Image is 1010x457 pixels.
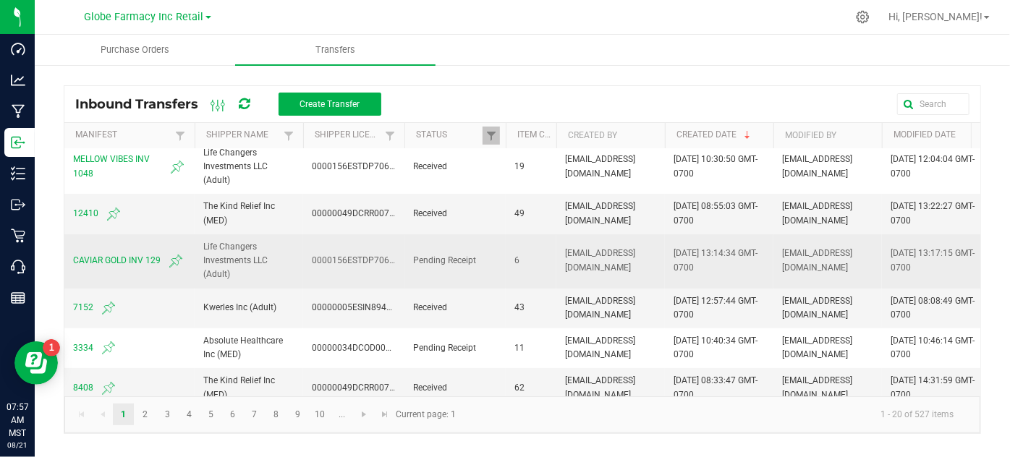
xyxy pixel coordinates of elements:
a: Page 10 [310,403,331,425]
a: Page 3 [157,403,178,425]
a: Go to the next page [354,403,375,425]
a: Created DateSortable [676,129,768,141]
a: Shipper NameSortable [206,129,279,141]
span: Absolute Healthcare Inc (MED) [203,336,283,359]
a: Item CountSortable [517,129,551,141]
span: 00000049DCRR00713151 [312,208,415,218]
span: 43 [514,302,525,312]
span: Received [413,207,497,221]
div: Inbound Transfers [75,92,392,116]
button: Create Transfer [279,93,381,116]
a: Page 7 [244,403,265,425]
span: CAVIAR GOLD INV 129 [73,252,186,270]
span: [EMAIL_ADDRESS][DOMAIN_NAME] [565,336,635,359]
a: Page 2 [135,403,156,425]
span: [DATE] 08:33:47 GMT-0700 [674,375,757,399]
span: The Kind Relief Inc (MED) [203,375,275,399]
a: Page 4 [179,403,200,425]
span: 12410 [73,205,186,223]
span: The Kind Relief Inc (MED) [203,201,275,225]
a: ManifestSortable [75,129,171,141]
span: Sortable [742,129,753,141]
span: 00000034DCOD00007550 [312,343,416,353]
inline-svg: Dashboard [11,42,25,56]
span: [EMAIL_ADDRESS][DOMAIN_NAME] [782,201,852,225]
span: [EMAIL_ADDRESS][DOMAIN_NAME] [565,248,635,272]
span: Received [413,381,497,395]
span: Life Changers Investments LLC (Adult) [203,242,268,279]
span: [DATE] 13:14:34 GMT-0700 [674,248,757,272]
span: [EMAIL_ADDRESS][DOMAIN_NAME] [565,375,635,399]
a: Page 1 [113,403,134,425]
a: Filter [381,127,399,145]
inline-svg: Inbound [11,135,25,150]
a: StatusSortable [416,129,482,141]
span: 00000005ESIN89499585 [312,302,412,312]
span: Transfers [296,43,375,56]
span: [DATE] 14:31:59 GMT-0700 [891,375,975,399]
span: Received [413,160,497,174]
kendo-pager-info: 1 - 20 of 527 items [464,403,965,427]
span: Create Transfer [300,99,360,109]
span: [EMAIL_ADDRESS][DOMAIN_NAME] [782,154,852,178]
span: [DATE] 12:57:44 GMT-0700 [674,296,757,320]
inline-svg: Outbound [11,197,25,212]
input: Search [897,93,969,115]
span: [DATE] 10:30:50 GMT-0700 [674,154,757,178]
span: Go to the next page [358,409,370,420]
inline-svg: Call Center [11,260,25,274]
a: Page 9 [287,403,308,425]
span: 49 [514,208,525,218]
span: [EMAIL_ADDRESS][DOMAIN_NAME] [782,336,852,359]
span: [EMAIL_ADDRESS][DOMAIN_NAME] [565,154,635,178]
a: Modified DateSortable [894,129,985,141]
a: Filter [280,127,297,145]
span: 19 [514,161,525,171]
a: Page 11 [331,403,352,425]
span: 8408 [73,380,186,397]
kendo-pager: Current page: 1 [64,396,980,433]
inline-svg: Inventory [11,166,25,181]
span: 7152 [73,299,186,317]
th: Modified By [773,123,882,149]
a: Filter [171,127,189,145]
a: Filter [483,127,500,145]
inline-svg: Analytics [11,73,25,87]
th: Created By [556,123,665,149]
span: 00000049DCRR00713151 [312,383,415,393]
span: [DATE] 12:04:04 GMT-0700 [891,154,975,178]
span: Globe Farmacy Inc Retail [85,11,204,23]
span: [DATE] 08:55:03 GMT-0700 [674,201,757,225]
a: Go to the last page [375,403,396,425]
span: MELLOW VIBES INV 1048 [73,153,186,180]
p: 07:57 AM MST [7,401,28,440]
span: [EMAIL_ADDRESS][DOMAIN_NAME] [782,296,852,320]
span: Pending Receipt [413,254,497,268]
a: Transfers [235,35,436,65]
span: 0000156ESTDP70697204 [312,161,415,171]
inline-svg: Reports [11,291,25,305]
span: Go to the last page [380,409,391,420]
div: Manage settings [854,10,872,24]
a: Shipper LicenseSortable [315,129,381,141]
span: Life Changers Investments LLC (Adult) [203,148,268,185]
span: 6 [514,255,519,265]
span: [DATE] 13:17:15 GMT-0700 [891,248,975,272]
a: Page 5 [200,403,221,425]
a: Page 8 [266,403,287,425]
iframe: Resource center [14,341,58,385]
span: Kwerles Inc (Adult) [203,302,276,312]
span: [EMAIL_ADDRESS][DOMAIN_NAME] [782,375,852,399]
span: [DATE] 13:22:27 GMT-0700 [891,201,975,225]
span: [DATE] 10:40:34 GMT-0700 [674,336,757,359]
iframe: Resource center unread badge [43,339,60,356]
a: Purchase Orders [35,35,235,65]
span: 3334 [73,339,186,356]
span: [DATE] 08:08:49 GMT-0700 [891,296,975,320]
span: [EMAIL_ADDRESS][DOMAIN_NAME] [782,248,852,272]
span: [DATE] 10:46:14 GMT-0700 [891,336,975,359]
inline-svg: Retail [11,228,25,243]
span: Hi, [PERSON_NAME]! [888,11,983,22]
span: 11 [514,343,525,353]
